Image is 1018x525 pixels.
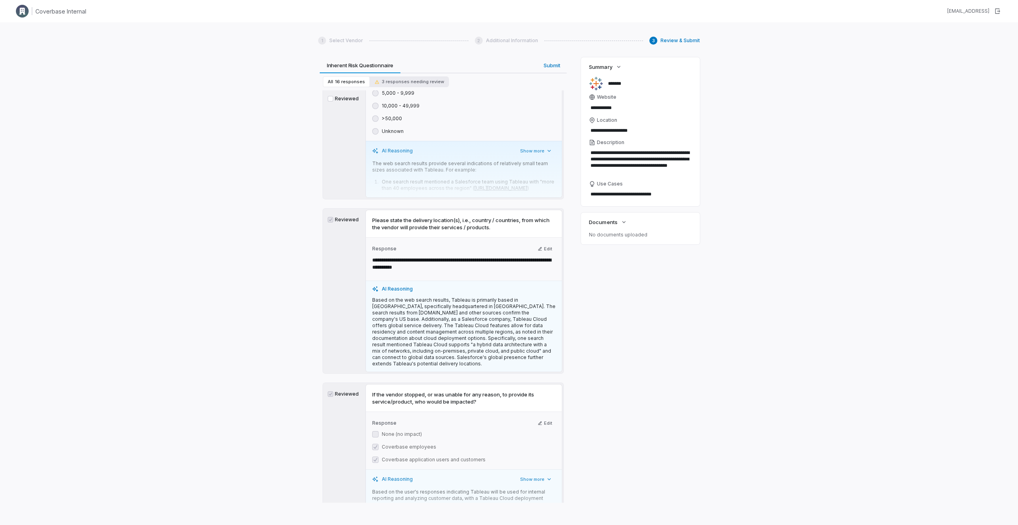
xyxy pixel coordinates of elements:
span: Review & Submit [661,37,700,44]
span: Inherent Risk Questionnaire [324,60,397,70]
span: Website [597,94,616,100]
li: One search result mentioned a Salesforce team using Tableau with "more than 40 employees across t... [380,179,556,191]
div: 2 [475,37,483,45]
span: If the vendor stopped, or was unable for any reason, to provide its service/product, who would be... [372,391,556,405]
span: Location [597,117,617,123]
button: Documents [587,215,629,229]
label: 5,000 - 9,999 [382,90,414,96]
span: AI Reasoning [382,148,413,154]
label: Reviewed [328,391,359,397]
span: AI Reasoning [382,476,413,482]
span: Select Vendor [329,37,363,44]
input: Website [589,102,678,113]
label: Response [372,246,533,252]
label: >50,000 [382,115,402,122]
label: Coverbase application users and customers [382,457,486,463]
a: [URL][DOMAIN_NAME] [474,185,527,191]
input: Location [589,125,692,136]
label: Reviewed [328,96,359,102]
button: Show more [517,146,556,156]
button: Edit [534,418,556,428]
h1: Coverbase Internal [35,7,86,16]
button: Edit [534,244,556,254]
button: All [323,76,370,87]
p: Based on the user's responses indicating Tableau will be used for internal reporting and analyzin... [372,489,556,514]
label: Coverbase employees [382,444,436,450]
span: Additional Information [486,37,538,44]
button: Summary [587,60,624,74]
span: AI Reasoning [382,286,413,292]
p: Based on the web search results, Tableau is primarily based in [GEOGRAPHIC_DATA], specifically he... [372,297,556,367]
label: None (no impact) [382,431,422,437]
label: Unknown [382,128,404,135]
button: Reviewed [328,391,333,397]
span: Documents [589,219,617,226]
label: Reviewed [328,217,359,223]
span: Description [597,139,624,146]
textarea: Use Cases [589,189,692,200]
span: Summary [589,63,612,70]
textarea: Description [589,147,692,178]
div: 1 [318,37,326,45]
span: Submit [540,60,563,70]
span: Use Cases [597,181,623,187]
button: Reviewed [328,217,333,222]
div: 3 [649,37,657,45]
span: Please state the delivery location(s), i.e., country / countries, from which the vendor will prov... [372,217,556,231]
p: No documents uploaded [589,232,692,238]
span: 16 responses [335,79,365,85]
div: [EMAIL_ADDRESS] [947,8,989,14]
button: Reviewed [328,96,333,101]
p: The web search results provide several indications of relatively small team sizes associated with... [372,160,556,173]
span: 3 responses needing review [375,79,444,85]
label: Response [372,420,533,426]
button: Show more [517,474,556,484]
label: 10,000 - 49,999 [382,103,420,109]
img: Clerk Logo [16,5,29,18]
